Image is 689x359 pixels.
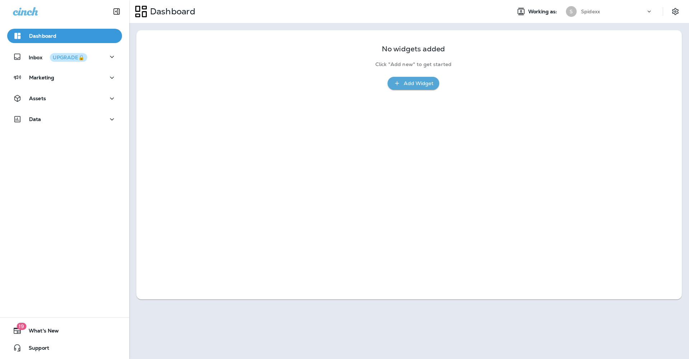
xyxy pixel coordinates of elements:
p: Marketing [29,75,54,80]
span: Working as: [528,9,559,15]
button: Collapse Sidebar [107,4,127,19]
p: Data [29,116,41,122]
button: Add Widget [388,77,439,90]
button: Dashboard [7,29,122,43]
span: 19 [17,323,26,330]
p: Click "Add new" to get started [375,61,451,67]
button: Assets [7,91,122,106]
button: Settings [669,5,682,18]
button: 19What's New [7,323,122,338]
p: Spidexx [581,9,600,14]
button: Support [7,341,122,355]
button: Marketing [7,70,122,85]
button: InboxUPGRADE🔒 [7,50,122,64]
p: Dashboard [147,6,195,17]
span: What's New [22,328,59,336]
button: Data [7,112,122,126]
div: Add Widget [404,79,433,88]
button: UPGRADE🔒 [50,53,87,62]
div: S [566,6,577,17]
p: Dashboard [29,33,56,39]
p: Assets [29,95,46,101]
div: UPGRADE🔒 [53,55,84,60]
span: Support [22,345,49,354]
p: No widgets added [382,46,445,52]
p: Inbox [29,53,87,61]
